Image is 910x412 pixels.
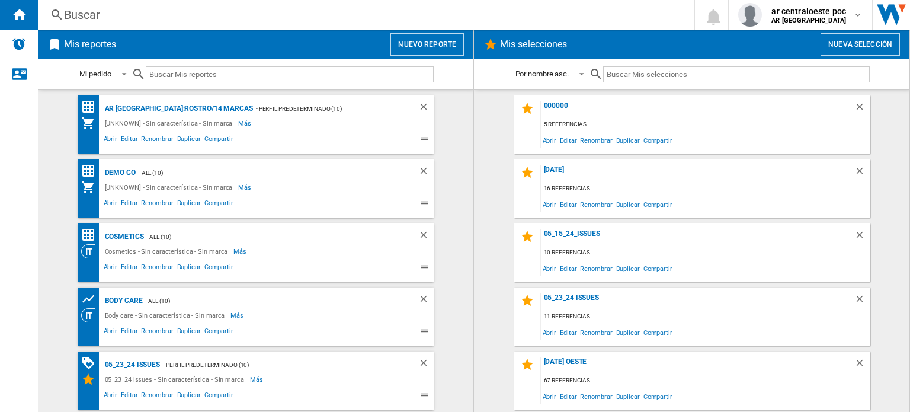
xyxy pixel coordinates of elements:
b: AR [GEOGRAPHIC_DATA] [771,17,846,24]
span: Editar [558,388,578,404]
div: Buscar [64,7,663,23]
input: Buscar Mis reportes [146,66,434,82]
div: Borrar [418,357,434,372]
div: AR [GEOGRAPHIC_DATA]:Rostro/14 marcas [102,101,253,116]
div: Por nombre asc. [515,69,569,78]
div: 16 referencias [541,181,870,196]
span: Más [250,372,265,387]
div: Borrar [418,101,434,116]
span: Renombrar [578,324,614,340]
span: Abrir [102,197,120,212]
span: Duplicar [175,325,203,340]
div: Borrar [854,165,870,181]
div: Borrar [854,357,870,373]
div: 05_23_24 issues [541,293,854,309]
div: Matriz de precios [81,164,102,178]
div: Visión Categoría [81,244,102,258]
span: Editar [119,389,139,404]
div: Cuadrícula de precios de productos [81,292,102,306]
div: Borrar [854,293,870,309]
div: 5 referencias [541,117,870,132]
div: Body care - Sin característica - Sin marca [102,308,231,322]
span: Duplicar [614,324,642,340]
span: Compartir [203,197,235,212]
div: Borrar [418,293,434,308]
span: Editar [119,261,139,276]
div: 11 referencias [541,309,870,324]
div: - Perfil predeterminado (10) [160,357,394,372]
div: [UNKNOWN] - Sin característica - Sin marca [102,116,239,130]
span: Renombrar [578,260,614,276]
div: Borrar [418,165,434,180]
span: Compartir [203,261,235,276]
div: 05_15_24_issues [541,229,854,245]
span: Duplicar [175,389,203,404]
div: - ALL (10) [144,229,395,244]
span: Renombrar [139,261,175,276]
div: Matriz de precios [81,100,102,114]
span: Duplicar [614,388,642,404]
div: 05_23_24 issues [102,357,161,372]
img: profile.jpg [738,3,762,27]
span: Compartir [642,388,674,404]
div: Mi colección [81,116,102,130]
div: Borrar [418,229,434,244]
div: - Perfil predeterminado (10) [253,101,395,116]
span: Editar [119,325,139,340]
img: alerts-logo.svg [12,37,26,51]
span: Editar [558,196,578,212]
span: Duplicar [175,261,203,276]
span: Abrir [102,389,120,404]
span: Editar [558,324,578,340]
span: Compartir [642,324,674,340]
span: Compartir [642,196,674,212]
div: Mi colección [81,180,102,194]
div: [DATE] oeste [541,357,854,373]
div: [DATE] [541,165,854,181]
span: Compartir [642,132,674,148]
div: Visión Categoría [81,308,102,322]
span: Compartir [203,325,235,340]
h2: Mis reportes [62,33,118,56]
span: Abrir [541,324,559,340]
span: Abrir [102,133,120,148]
div: - ALL (10) [136,165,395,180]
span: Abrir [102,325,120,340]
span: Duplicar [614,196,642,212]
div: Cosmetics [102,229,144,244]
span: Abrir [541,196,559,212]
span: Más [238,116,253,130]
span: Más [230,308,245,322]
h2: Mis selecciones [498,33,570,56]
span: Compartir [642,260,674,276]
button: Nueva selección [821,33,900,56]
span: Abrir [541,388,559,404]
span: Abrir [541,132,559,148]
span: Editar [558,132,578,148]
span: ar centraloeste poc [771,5,846,17]
div: [UNKNOWN] - Sin característica - Sin marca [102,180,239,194]
div: Mi pedido [79,69,111,78]
div: 10 referencias [541,245,870,260]
div: Matriz de precios [81,228,102,242]
span: Renombrar [139,389,175,404]
div: Body care [102,293,143,308]
div: Cosmetics - Sin característica - Sin marca [102,244,234,258]
span: Abrir [541,260,559,276]
span: Renombrar [139,133,175,148]
span: Duplicar [175,197,203,212]
div: Borrar [854,229,870,245]
div: 000000 [541,101,854,117]
div: - ALL (10) [143,293,395,308]
span: Abrir [102,261,120,276]
input: Buscar Mis selecciones [603,66,869,82]
span: Editar [119,197,139,212]
div: 67 referencias [541,373,870,388]
span: Duplicar [614,132,642,148]
span: Compartir [203,133,235,148]
div: Matriz de PROMOCIONES [81,356,102,371]
span: Editar [558,260,578,276]
div: Borrar [854,101,870,117]
span: Más [238,180,253,194]
span: Duplicar [614,260,642,276]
